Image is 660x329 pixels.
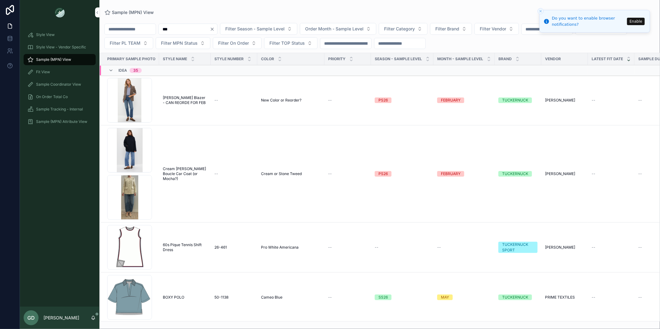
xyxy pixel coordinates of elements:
span: BOXY POLO [163,295,184,300]
button: Select Button [220,23,297,35]
a: -- [328,171,367,176]
span: -- [214,98,218,103]
a: [PERSON_NAME] [545,171,584,176]
a: -- [592,98,631,103]
a: Cameo Blue [261,295,321,300]
span: -- [592,245,595,250]
span: -- [638,245,642,250]
span: -- [328,295,332,300]
a: TUCKERNUCK [498,97,538,103]
a: TUCKERNUCK SPORT [498,242,538,253]
span: Pro White Americana [261,245,299,250]
a: -- [437,245,491,250]
span: Sample Tracking - Internal [36,107,83,112]
span: -- [328,171,332,176]
button: Select Button [300,23,376,35]
span: -- [592,295,595,300]
button: Close toast [538,8,544,14]
span: Style Number [214,56,244,61]
a: Sample Coordinator View [24,79,96,90]
img: App logo [55,7,65,17]
span: Sample (MPN) View [36,57,71,62]
button: Select Button [104,37,153,49]
a: Sample (MPN) View [24,54,96,65]
a: -- [592,295,631,300]
div: FEBRUARY [441,97,461,103]
span: Style View [36,32,55,37]
span: PRIME TEXTILES [545,295,575,300]
a: FEBRUARY [437,171,491,177]
a: TUCKERNUCK [498,171,538,177]
span: Brand [498,56,512,61]
button: Select Button [379,23,428,35]
a: BOXY POLO [163,295,207,300]
span: New Color or Reorder? [261,98,301,103]
div: scrollable content [20,25,99,135]
span: MONTH - SAMPLE LEVEL [437,56,483,61]
a: 50-1138 [214,295,254,300]
a: -- [592,245,631,250]
span: Color [261,56,274,61]
a: Style View [24,29,96,40]
a: New Color or Reorder? [261,98,321,103]
span: Filter MPN Status [161,40,198,46]
a: -- [214,98,254,103]
span: PRIMARY SAMPLE PHOTO [107,56,155,61]
a: -- [214,171,254,176]
a: Sample (MPN) View [104,9,154,16]
button: Select Button [430,23,472,35]
a: 60s Pique Tennis Shift Dress [163,242,207,252]
span: PRIORITY [328,56,346,61]
span: [PERSON_NAME] [545,245,575,250]
span: [PERSON_NAME] [545,171,575,176]
span: Filter PL TEAM [110,40,140,46]
a: -- [375,245,430,250]
button: Select Button [264,37,318,49]
span: -- [638,171,642,176]
a: -- [328,98,367,103]
div: TUCKERNUCK [502,295,528,300]
span: -- [592,171,595,176]
a: Sample Tracking - Internal [24,104,96,115]
span: Cream or Stone Tweed [261,171,302,176]
span: On Order Total Co [36,94,68,99]
span: Vendor [545,56,561,61]
a: FEBRUARY [437,97,491,103]
span: -- [328,98,332,103]
div: SS26 [378,295,388,300]
span: Sample Coordinator View [36,82,81,87]
div: TUCKERNUCK [502,171,528,177]
span: Filter On Order [218,40,249,46]
span: 50-1138 [214,295,228,300]
a: On Order Total Co [24,91,96,102]
a: PRIME TEXTILES [545,295,584,300]
span: Sample (MPN) View [112,9,154,16]
button: Select Button [156,37,210,49]
span: 26-461 [214,245,227,250]
span: -- [375,245,378,250]
a: MAY [437,295,491,300]
a: TUCKERNUCK [498,295,538,300]
span: Idea [118,68,127,73]
span: [PERSON_NAME] [545,98,575,103]
span: Style View - Vendor Specific [36,45,86,50]
a: 26-461 [214,245,254,250]
p: [PERSON_NAME] [44,315,79,321]
a: PS26 [375,171,430,177]
div: PS26 [378,171,388,177]
button: Select Button [213,37,262,49]
a: Cream [PERSON_NAME] Boucle Car Coat (or Mocha?) [163,166,207,181]
span: Sample (MPN) Attribute View [36,119,87,124]
span: GD [27,314,35,322]
a: -- [328,295,367,300]
a: [PERSON_NAME] [545,98,584,103]
div: Do you want to enable browser notifications? [552,15,625,27]
div: 35 [133,68,138,73]
a: Sample (MPN) Attribute View [24,116,96,127]
div: FEBRUARY [441,171,461,177]
a: SS26 [375,295,430,300]
a: -- [592,171,631,176]
span: -- [638,98,642,103]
